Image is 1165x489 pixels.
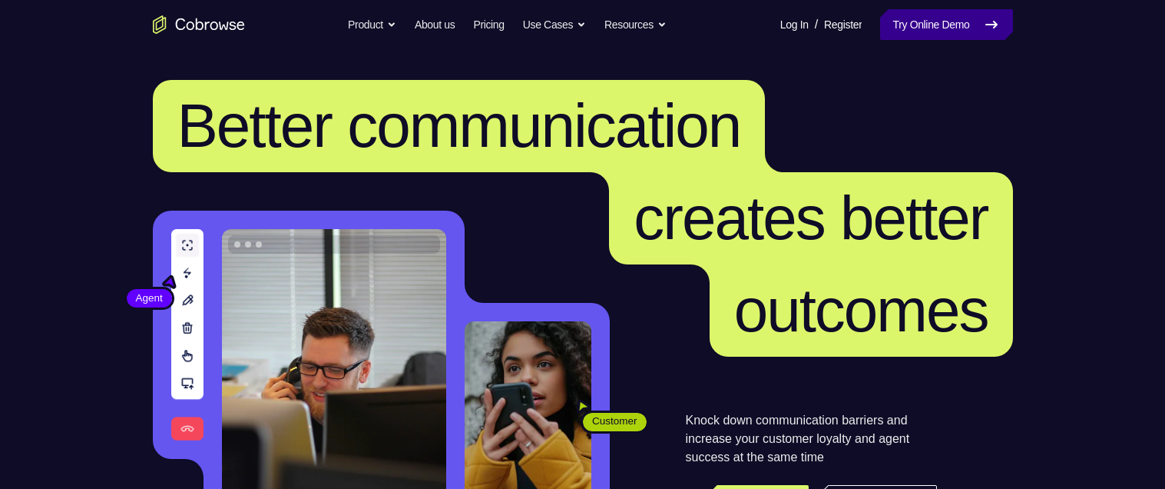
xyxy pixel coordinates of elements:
button: Resources [604,9,667,40]
button: Product [348,9,396,40]
span: Better communication [177,91,741,160]
span: creates better [634,184,988,252]
p: Knock down communication barriers and increase your customer loyalty and agent success at the sam... [686,411,937,467]
span: outcomes [734,276,988,344]
a: Try Online Demo [880,9,1012,40]
a: Pricing [473,9,504,40]
a: Log In [780,9,809,40]
span: / [815,15,818,34]
a: Go to the home page [153,15,245,34]
a: Register [824,9,862,40]
button: Use Cases [523,9,586,40]
a: About us [415,9,455,40]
